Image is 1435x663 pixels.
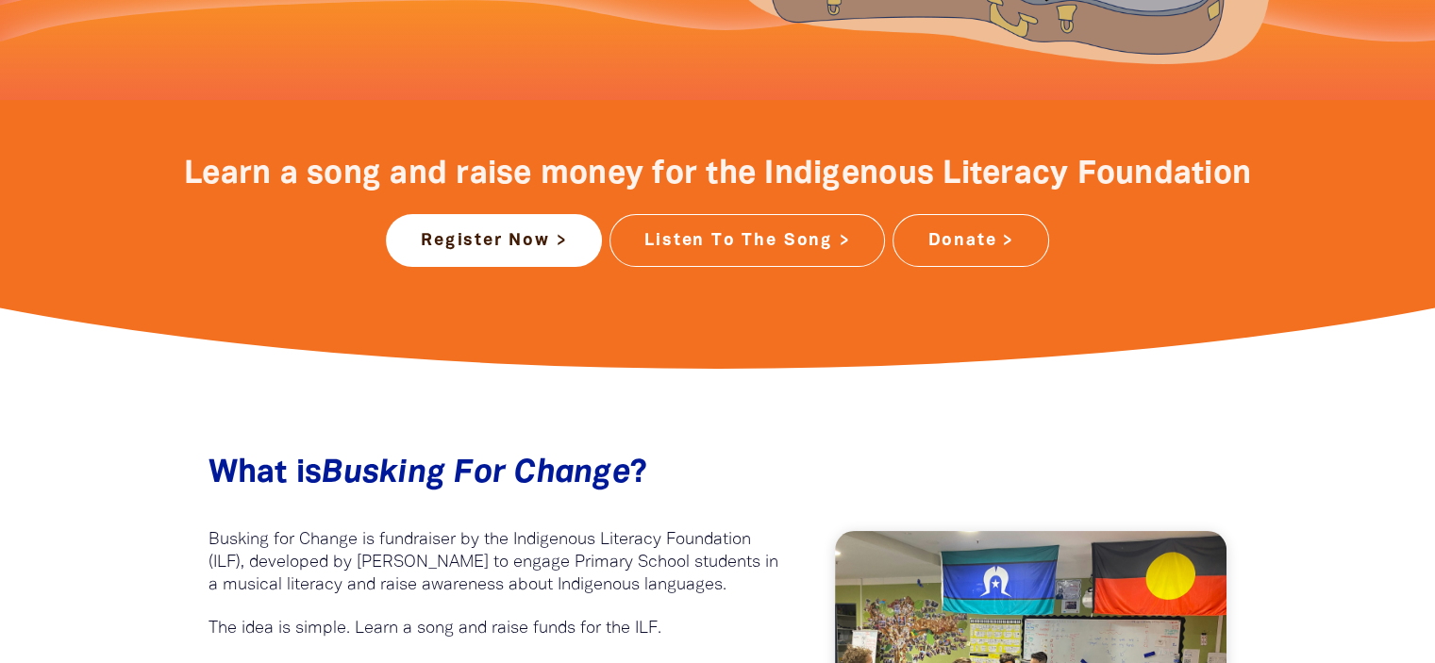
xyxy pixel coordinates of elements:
[322,459,630,489] em: Busking For Change
[893,214,1048,267] a: Donate >
[609,214,885,267] a: Listen To The Song >
[184,160,1251,190] span: Learn a song and raise money for the Indigenous Literacy Foundation
[386,214,602,267] a: Register Now >
[209,618,779,640] p: The idea is simple. Learn a song and raise funds for the ILF.
[209,459,648,489] span: What is ?
[209,529,779,597] p: Busking for Change is fundraiser by the Indigenous Literacy Foundation (ILF), developed by [PERSO...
